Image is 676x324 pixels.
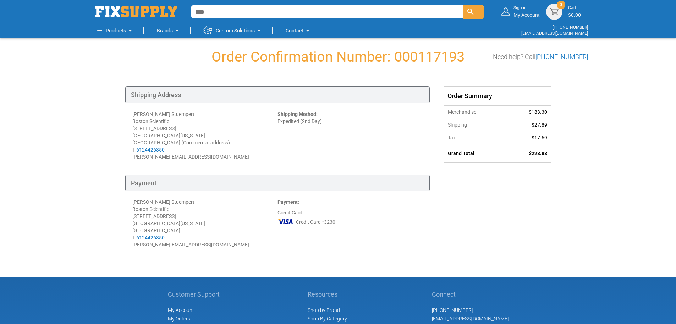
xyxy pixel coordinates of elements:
[277,198,423,248] div: Credit Card
[277,199,299,205] strong: Payment:
[308,307,340,313] a: Shop by Brand
[125,86,430,103] div: Shipping Address
[95,6,177,17] img: Fix Industrial Supply
[444,87,551,105] div: Order Summary
[432,316,509,322] a: [EMAIL_ADDRESS][DOMAIN_NAME]
[308,316,347,322] a: Shop By Category
[432,307,473,313] a: [PHONE_NUMBER]
[529,150,547,156] span: $228.88
[132,198,277,248] div: [PERSON_NAME] Stuempert Boston Scientific [STREET_ADDRESS] [GEOGRAPHIC_DATA][US_STATE] [GEOGRAPHI...
[168,307,194,313] span: My Account
[95,6,177,17] a: store logo
[529,109,547,115] span: $183.30
[535,53,588,60] a: [PHONE_NUMBER]
[532,122,547,128] span: $27.89
[568,5,581,11] small: Cart
[277,111,318,117] strong: Shipping Method:
[444,131,506,144] th: Tax
[168,291,224,298] h5: Customer Support
[444,118,506,131] th: Shipping
[513,5,540,18] div: My Account
[560,2,562,8] span: 0
[88,49,588,65] h1: Order Confirmation Number: 000117193
[277,216,294,227] img: VI
[308,291,348,298] h5: Resources
[513,5,540,11] small: Sign in
[125,175,430,192] div: Payment
[204,23,263,38] a: Custom Solutions
[493,53,588,60] h3: Need help? Call
[553,25,588,30] a: [PHONE_NUMBER]
[136,147,165,153] a: 6124426350
[521,31,588,36] a: [EMAIL_ADDRESS][DOMAIN_NAME]
[444,105,506,118] th: Merchandise
[136,235,165,240] a: 6124426350
[448,150,474,156] strong: Grand Total
[132,111,277,160] div: [PERSON_NAME] Stuempert Boston Scientific [STREET_ADDRESS] [GEOGRAPHIC_DATA][US_STATE] [GEOGRAPHI...
[97,23,134,38] a: Products
[532,135,547,140] span: $17.69
[296,218,335,225] span: Credit Card *3230
[168,316,190,322] span: My Orders
[568,12,581,18] span: $0.00
[157,23,181,38] a: Brands
[432,291,509,298] h5: Connect
[286,23,312,38] a: Contact
[277,111,423,160] div: Expedited (2nd Day)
